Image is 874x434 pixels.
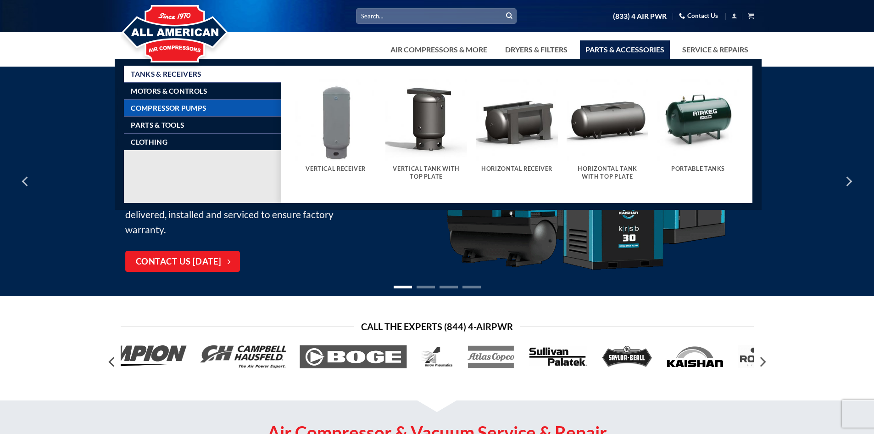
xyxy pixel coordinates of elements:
[136,255,222,269] span: Contact Us [DATE]
[571,165,644,180] h5: Horizontal Tank With Top Plate
[295,79,377,161] img: Vertical Receiver
[840,158,857,204] button: Next
[131,121,184,129] span: Parts & Tools
[104,353,121,371] button: Previous
[476,79,558,161] img: Horizontal Receiver
[677,40,754,59] a: Service & Repairs
[356,8,517,23] input: Search…
[567,79,648,161] img: Horizontal Tank With Top Plate
[417,286,435,288] li: Page dot 2
[131,104,206,112] span: Compressor Pumps
[502,9,516,23] button: Submit
[731,10,737,22] a: Login
[385,40,493,59] a: Air Compressors & More
[300,165,372,173] h5: Vertical Receiver
[754,353,770,371] button: Next
[500,40,573,59] a: Dryers & Filters
[657,79,739,161] img: Portable Tanks
[390,165,462,180] h5: Vertical Tank With Top Plate
[444,90,728,273] img: Kaishan
[17,158,34,204] button: Previous
[613,8,667,24] a: (833) 4 AIR PWR
[131,87,207,95] span: Motors & Controls
[580,40,670,59] a: Parts & Accessories
[131,70,201,78] span: Tanks & Receivers
[440,286,458,288] li: Page dot 3
[662,165,735,173] h5: Portable Tanks
[394,286,412,288] li: Page dot 1
[567,79,648,190] a: Visit product category Horizontal Tank With Top Plate
[385,79,467,161] img: Vertical Tank With Top Plate
[679,9,718,23] a: Contact Us
[125,251,240,272] a: Contact Us [DATE]
[385,79,467,190] a: Visit product category Vertical Tank With Top Plate
[131,138,167,146] span: Clothing
[657,79,739,182] a: Visit product category Portable Tanks
[462,286,481,288] li: Page dot 4
[476,79,558,182] a: Visit product category Horizontal Receiver
[295,79,377,182] a: Visit product category Vertical Receiver
[481,165,553,173] h5: Horizontal Receiver
[361,319,513,334] span: Call the Experts (844) 4-AirPwr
